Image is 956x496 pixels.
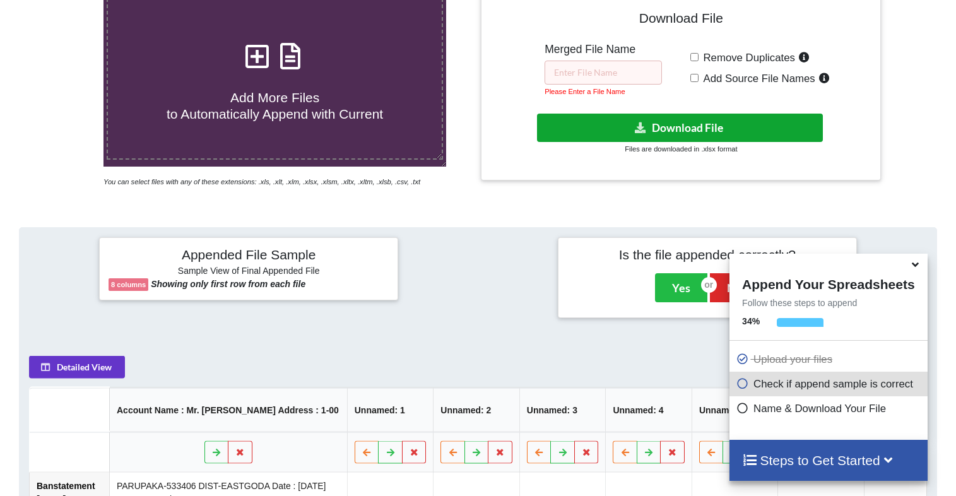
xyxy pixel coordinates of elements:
h4: Is the file appended correctly? [567,247,847,263]
small: Files are downloaded in .xlsx format [625,145,737,153]
button: Yes [655,273,707,302]
h4: Append Your Spreadsheets [729,273,927,292]
h4: Appended File Sample [109,247,389,264]
h5: Merged File Name [545,43,662,56]
th: Unnamed: 1 [347,387,434,432]
p: Upload your files [736,351,924,367]
input: Enter File Name [545,61,662,85]
b: 34 % [742,316,760,326]
b: Showing only first row from each file [151,279,305,289]
th: Unnamed: 2 [433,387,519,432]
small: Please Enter a File Name [545,88,625,95]
i: You can select files with any of these extensions: .xls, .xlt, .xlm, .xlsx, .xlsm, .xltx, .xltm, ... [103,178,420,186]
h4: Download File [490,3,871,38]
button: No [710,273,759,302]
b: 8 columns [111,281,146,288]
th: Unnamed: 5 [692,387,778,432]
th: Unnamed: 4 [605,387,692,432]
span: Add More Files to Automatically Append with Current [167,90,383,121]
span: Add Source File Names [699,73,815,85]
button: Download File [537,114,823,142]
p: Check if append sample is correct [736,376,924,392]
th: Unnamed: 3 [519,387,606,432]
p: Follow these steps to append [729,297,927,309]
h4: Steps to Get Started [742,452,914,468]
p: Name & Download Your File [736,401,924,416]
span: Remove Duplicates [699,52,795,64]
th: Account Name : Mr. [PERSON_NAME] Address : 1-00 [109,387,347,432]
h6: Sample View of Final Appended File [109,266,389,278]
button: Detailed View [29,355,125,378]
